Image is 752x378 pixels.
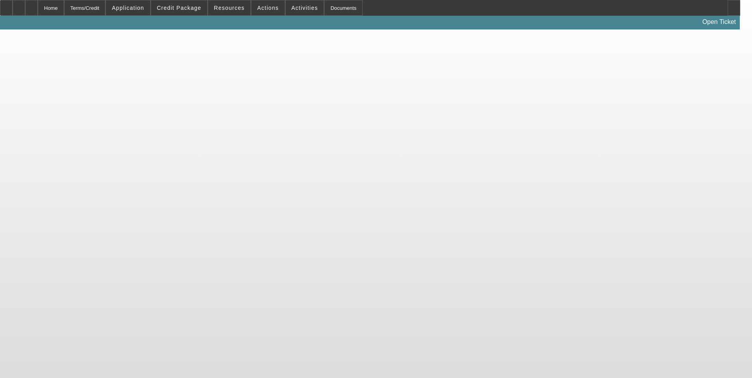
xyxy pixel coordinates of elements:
span: Activities [291,5,318,11]
span: Actions [257,5,279,11]
button: Application [106,0,150,15]
span: Credit Package [157,5,201,11]
span: Application [112,5,144,11]
button: Credit Package [151,0,207,15]
button: Activities [286,0,324,15]
button: Resources [208,0,251,15]
a: Open Ticket [699,15,739,29]
span: Resources [214,5,245,11]
button: Actions [251,0,285,15]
